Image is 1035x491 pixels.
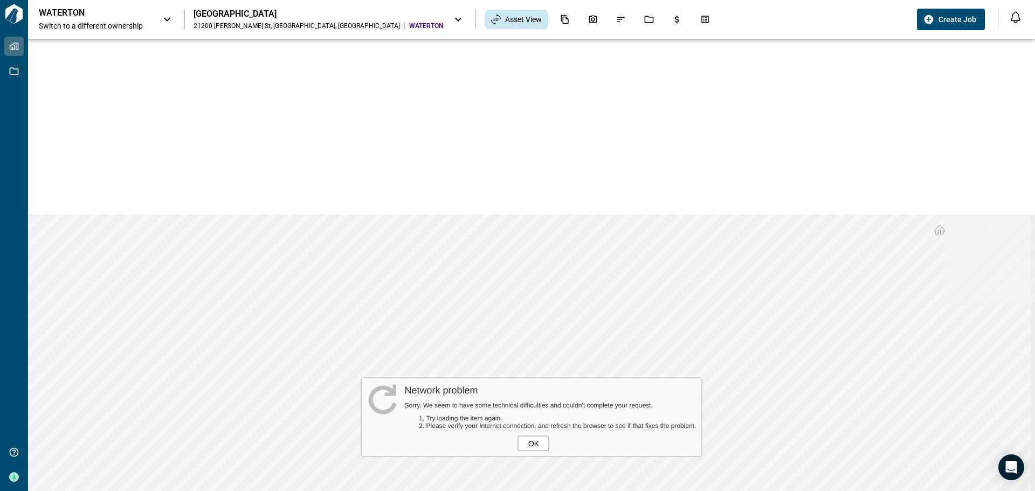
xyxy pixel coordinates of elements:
div: [GEOGRAPHIC_DATA] [194,9,443,19]
div: 21200 [PERSON_NAME] St , [GEOGRAPHIC_DATA] , [GEOGRAPHIC_DATA] [194,22,400,30]
li: Try loading the item again. [426,414,696,421]
div: Open Intercom Messenger [998,454,1024,480]
div: Sorry. We seem to have some technical difficulties and couldn’t complete your request. [405,401,696,409]
span: Create Job [939,14,976,25]
span: Asset View [505,14,542,25]
button: Open notification feed [1007,9,1024,26]
p: WATERTON [39,8,136,18]
div: Takeoff Center [694,10,716,29]
button: Create Job [917,9,985,30]
div: Documents [554,10,576,29]
div: Photos [582,10,604,29]
span: WATERTON [409,22,443,30]
div: Issues & Info [610,10,632,29]
li: Please verify your Internet connection, and refresh the browser to see if that fixes the problem. [426,421,696,429]
div: Jobs [638,10,660,29]
div: Budgets [666,10,688,29]
div: Asset View [485,10,548,29]
span: Switch to a different ownership [39,20,152,31]
div: Network problem [405,384,696,396]
div: OK [518,435,549,451]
